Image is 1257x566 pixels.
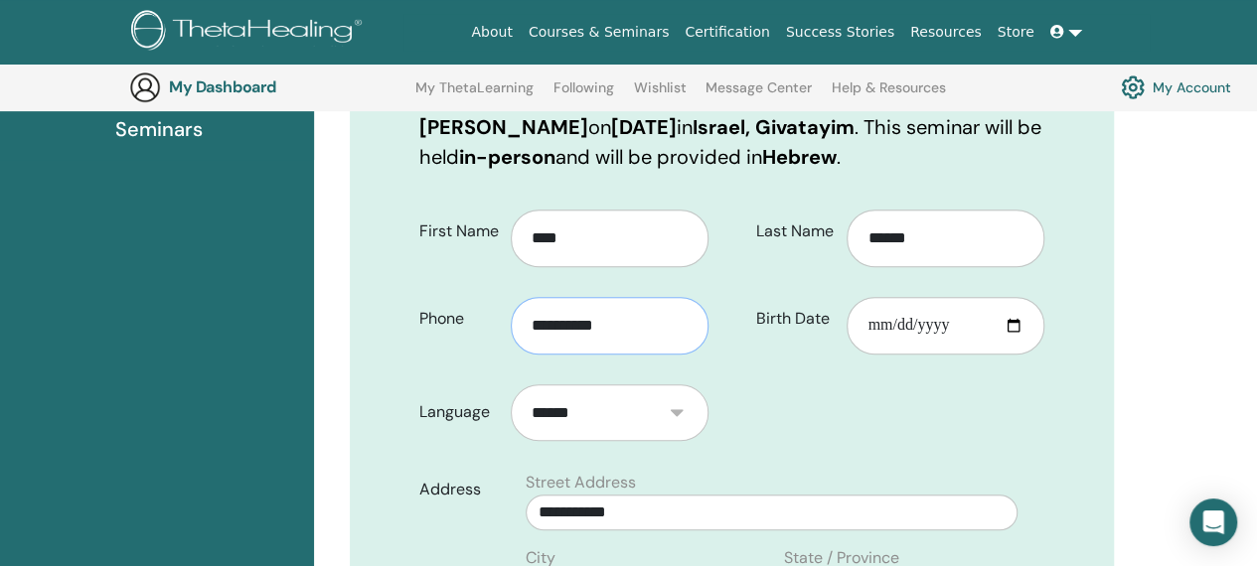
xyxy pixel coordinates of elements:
[1121,71,1231,104] a: My Account
[553,79,614,111] a: Following
[459,144,555,170] b: in-person
[634,79,687,111] a: Wishlist
[404,212,511,250] label: First Name
[832,79,946,111] a: Help & Resources
[129,71,161,103] img: generic-user-icon.jpg
[990,14,1042,51] a: Store
[693,114,855,140] b: Israel, Givatayim
[419,82,1044,172] p: You are registering for on in . This seminar will be held and will be provided in .
[521,14,678,51] a: Courses & Seminars
[741,300,848,338] label: Birth Date
[706,79,812,111] a: Message Center
[677,14,777,51] a: Certification
[415,79,534,111] a: My ThetaLearning
[778,14,902,51] a: Success Stories
[1121,71,1145,104] img: cog.svg
[404,471,514,508] label: Address
[131,10,369,55] img: logo.png
[404,393,511,431] label: Language
[611,114,677,140] b: [DATE]
[404,300,511,338] label: Phone
[762,144,837,170] b: Hebrew
[1189,498,1237,546] div: Open Intercom Messenger
[419,84,765,140] b: Basic DNA with [PERSON_NAME]
[115,84,298,144] span: Completed Seminars
[902,14,990,51] a: Resources
[169,77,368,96] h3: My Dashboard
[526,471,636,495] label: Street Address
[741,212,848,250] label: Last Name
[463,14,520,51] a: About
